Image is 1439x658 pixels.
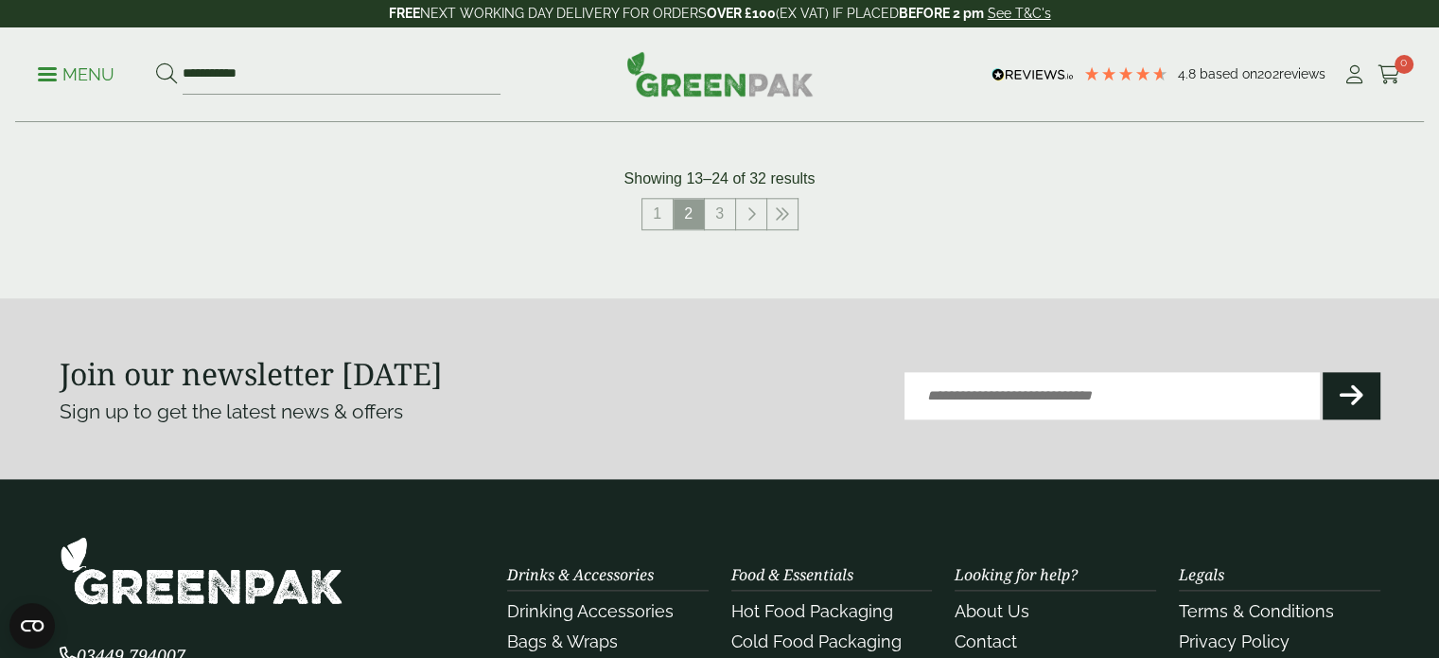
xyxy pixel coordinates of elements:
a: Bags & Wraps [507,631,618,651]
i: Cart [1378,65,1401,84]
a: Cold Food Packaging [731,631,902,651]
p: Menu [38,63,114,86]
a: Menu [38,63,114,82]
span: Based on [1200,66,1257,81]
span: 4.8 [1178,66,1200,81]
img: GreenPak Supplies [60,536,343,605]
a: 0 [1378,61,1401,89]
span: reviews [1279,66,1325,81]
i: My Account [1342,65,1366,84]
img: REVIEWS.io [992,68,1074,81]
a: See T&C's [988,6,1051,21]
strong: Join our newsletter [DATE] [60,353,443,394]
strong: FREE [389,6,420,21]
a: 1 [642,199,673,229]
p: Sign up to get the latest news & offers [60,397,654,427]
div: 4.79 Stars [1083,65,1168,82]
a: Drinking Accessories [507,601,674,621]
p: Showing 13–24 of 32 results [624,168,816,190]
strong: BEFORE 2 pm [899,6,984,21]
button: Open CMP widget [9,603,55,649]
span: 0 [1395,55,1413,74]
strong: OVER £100 [707,6,776,21]
a: 3 [705,199,735,229]
img: GreenPak Supplies [626,51,814,97]
a: About Us [955,601,1029,621]
a: Hot Food Packaging [731,601,893,621]
a: Terms & Conditions [1179,601,1334,621]
a: Contact [955,631,1017,651]
span: 202 [1257,66,1279,81]
a: Privacy Policy [1179,631,1290,651]
span: 2 [674,199,704,229]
